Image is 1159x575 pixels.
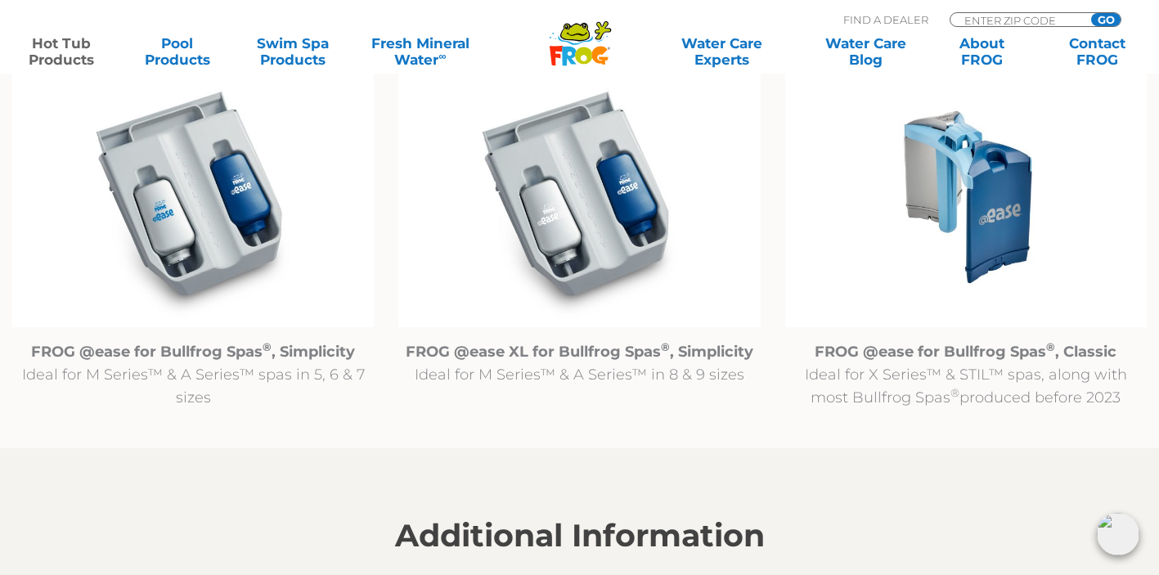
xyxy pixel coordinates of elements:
p: Ideal for M Series™ & A Series™ in 8 & 9 sizes [398,340,760,386]
strong: FROG @ease for Bullfrog Spas , Classic [815,343,1116,361]
img: @ease_Bullfrog_FROG @easeXL for Bullfrog Spas with Filter [398,66,760,327]
strong: FROG @ease for Bullfrog Spas , Simplicity [31,343,355,361]
a: Water CareExperts [649,35,795,68]
img: @ease_Bullfrog_FROG @ease R180 for Bullfrog Spas with Filter [12,66,374,327]
a: PoolProducts [133,35,222,68]
strong: FROG @ease XL for Bullfrog Spas , Simplicity [406,343,753,361]
a: AboutFROG [937,35,1026,68]
a: Fresh MineralWater∞ [364,35,477,68]
p: Ideal for M Series™ & A Series™ spas in 5, 6 & 7 sizes [12,340,374,409]
input: GO [1091,13,1121,26]
p: Find A Dealer [843,12,928,27]
sup: ® [1046,340,1055,353]
p: Ideal for X Series™ & STIL™ spas, along with most Bullfrog Spas produced before 2023 [785,340,1147,409]
a: Hot TubProducts [16,35,106,68]
img: openIcon [1097,513,1139,555]
sup: ® [950,386,959,399]
sup: ∞ [438,50,446,62]
img: Untitled design (94) [785,66,1147,327]
sup: ® [661,340,670,353]
a: Water CareBlog [821,35,911,68]
a: Swim SpaProducts [248,35,338,68]
input: Zip Code Form [963,13,1073,27]
h2: Additional Information [77,518,1083,554]
sup: ® [263,340,272,353]
a: ContactFROG [1053,35,1143,68]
